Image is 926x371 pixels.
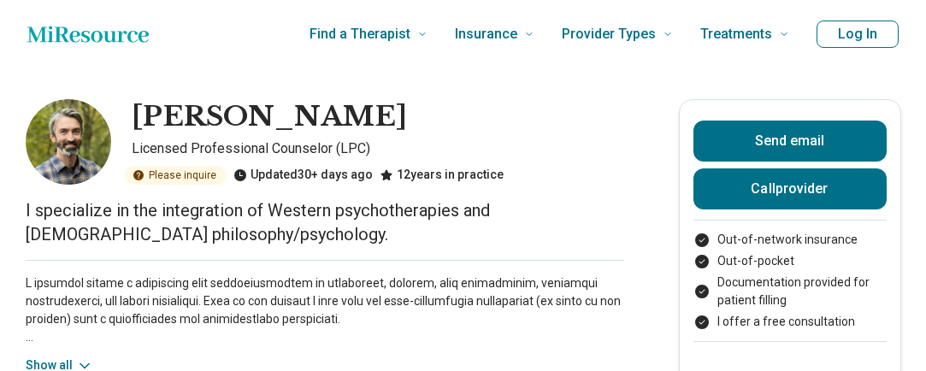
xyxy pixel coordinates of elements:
[693,231,887,249] li: Out-of-network insurance
[233,166,373,185] div: Updated 30+ days ago
[817,21,899,48] button: Log In
[132,99,407,135] h1: [PERSON_NAME]
[693,231,887,331] ul: Payment options
[26,198,624,246] p: I specialize in the integration of Western psychotherapies and [DEMOGRAPHIC_DATA] philosophy/psyc...
[27,17,149,51] a: Home page
[693,274,887,309] li: Documentation provided for patient filling
[693,252,887,270] li: Out-of-pocket
[562,22,656,46] span: Provider Types
[693,121,887,162] button: Send email
[125,166,227,185] div: Please inquire
[700,22,772,46] span: Treatments
[380,166,504,185] div: 12 years in practice
[26,274,624,346] p: L ipsumdol sitame c adipiscing elit seddoeiusmodtem in utlaboreet, dolorem, aliq enimadminim, ven...
[693,313,887,331] li: I offer a free consultation
[693,168,887,209] button: Callprovider
[132,138,624,159] p: Licensed Professional Counselor (LPC)
[310,22,410,46] span: Find a Therapist
[455,22,517,46] span: Insurance
[26,99,111,185] img: Eric Eyerman Everingham, Licensed Professional Counselor (LPC)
